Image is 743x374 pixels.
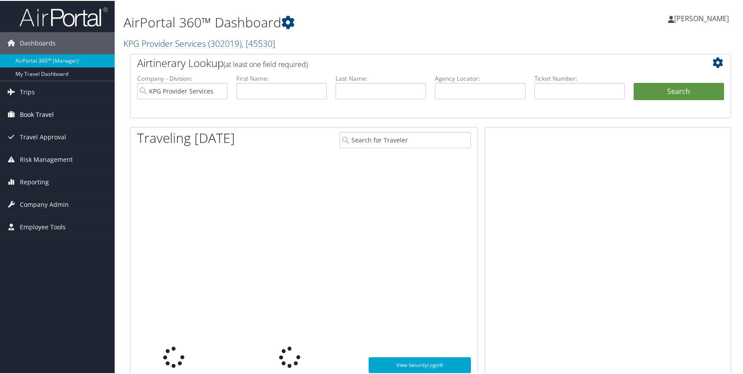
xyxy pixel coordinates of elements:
[20,148,73,170] span: Risk Management
[20,193,69,215] span: Company Admin
[336,73,426,82] label: Last Name:
[369,356,471,372] a: View SecurityLogic®
[137,73,228,82] label: Company - Division:
[674,13,729,22] span: [PERSON_NAME]
[435,73,525,82] label: Agency Locator:
[668,4,738,31] a: [PERSON_NAME]
[20,31,56,53] span: Dashboards
[137,128,235,146] h1: Traveling [DATE]
[123,37,275,49] a: KPG Provider Services
[123,12,533,31] h1: AirPortal 360™ Dashboard
[242,37,275,49] span: , [ 45530 ]
[634,82,724,100] button: Search
[20,125,66,147] span: Travel Approval
[19,6,108,26] img: airportal-logo.png
[340,131,471,147] input: Search for Traveler
[20,103,54,125] span: Book Travel
[137,55,674,70] h2: Airtinerary Lookup
[534,73,625,82] label: Ticket Number:
[208,37,242,49] span: ( 302019 )
[236,73,327,82] label: First Name:
[20,80,35,102] span: Trips
[20,215,66,237] span: Employee Tools
[224,59,308,68] span: (at least one field required)
[20,170,49,192] span: Reporting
